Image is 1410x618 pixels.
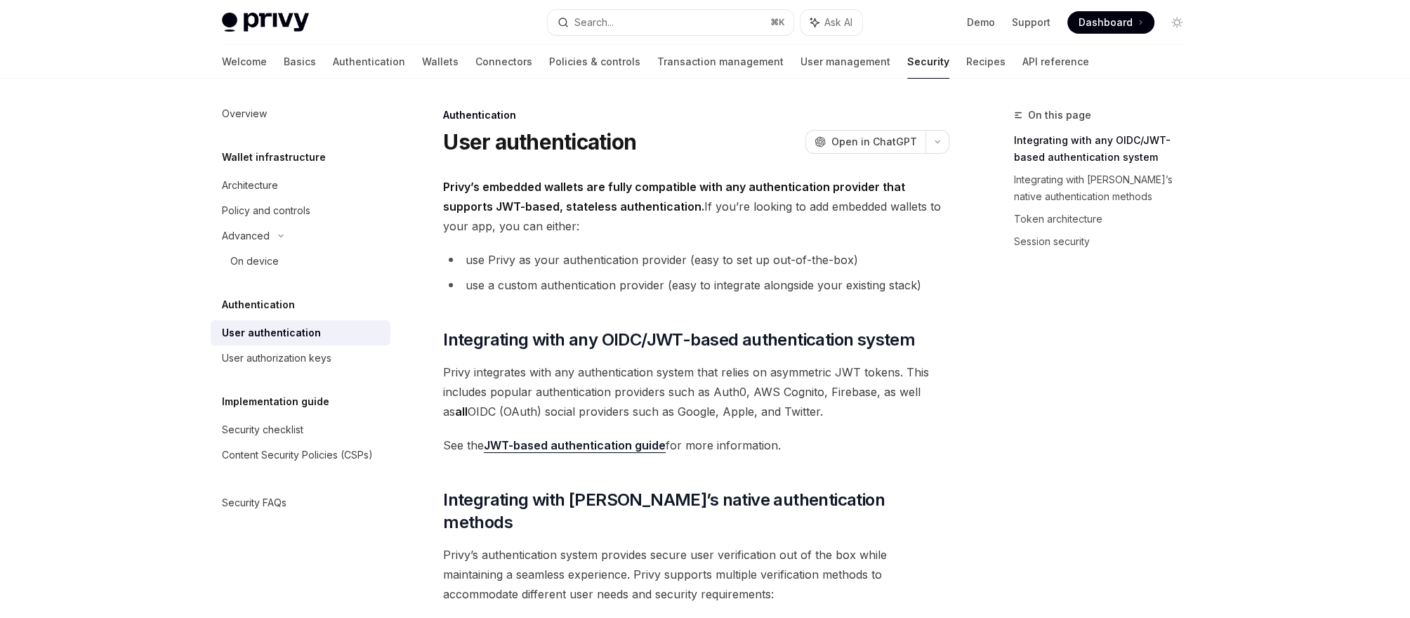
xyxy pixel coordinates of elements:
a: Authentication [333,45,405,79]
div: User authentication [222,324,321,341]
a: Transaction management [657,45,784,79]
a: Token architecture [1014,208,1199,230]
span: Open in ChatGPT [831,135,917,149]
h1: User authentication [443,129,636,154]
a: User authentication [211,320,390,346]
span: ⌘ K [770,17,785,28]
div: On device [230,253,279,270]
span: On this page [1028,107,1091,124]
img: light logo [222,13,309,32]
a: Security checklist [211,417,390,442]
li: use Privy as your authentication provider (easy to set up out-of-the-box) [443,250,949,270]
button: Toggle dark mode [1166,11,1188,34]
a: JWT-based authentication guide [484,438,666,453]
a: Security [907,45,949,79]
button: Search...⌘K [548,10,793,35]
h5: Wallet infrastructure [222,149,326,166]
div: User authorization keys [222,350,331,367]
div: Policy and controls [222,202,310,219]
a: Wallets [422,45,459,79]
div: Authentication [443,108,949,122]
a: Policies & controls [549,45,640,79]
div: Search... [574,14,614,31]
div: Overview [222,105,267,122]
h5: Authentication [222,296,295,313]
a: Welcome [222,45,267,79]
span: Privy integrates with any authentication system that relies on asymmetric JWT tokens. This includ... [443,362,949,421]
span: Integrating with any OIDC/JWT-based authentication system [443,329,915,351]
a: Session security [1014,230,1199,253]
li: use a custom authentication provider (easy to integrate alongside your existing stack) [443,275,949,295]
a: Demo [967,15,995,29]
h5: Implementation guide [222,393,329,410]
a: Integrating with any OIDC/JWT-based authentication system [1014,129,1199,169]
div: Content Security Policies (CSPs) [222,447,373,463]
div: Architecture [222,177,278,194]
a: Support [1012,15,1050,29]
a: Overview [211,101,390,126]
div: Security FAQs [222,494,286,511]
strong: all [455,405,468,419]
span: Dashboard [1079,15,1133,29]
span: Ask AI [824,15,852,29]
a: Dashboard [1067,11,1154,34]
a: Recipes [966,45,1006,79]
span: Privy’s authentication system provides secure user verification out of the box while maintaining ... [443,545,949,604]
strong: Privy’s embedded wallets are fully compatible with any authentication provider that supports JWT-... [443,180,905,213]
a: Security FAQs [211,490,390,515]
a: User management [800,45,890,79]
a: Content Security Policies (CSPs) [211,442,390,468]
span: If you’re looking to add embedded wallets to your app, you can either: [443,177,949,236]
a: User authorization keys [211,346,390,371]
a: Policy and controls [211,198,390,223]
a: On device [211,249,390,274]
a: Architecture [211,173,390,198]
a: Connectors [475,45,532,79]
button: Ask AI [800,10,862,35]
div: Advanced [222,228,270,244]
button: Open in ChatGPT [805,130,925,154]
a: API reference [1022,45,1089,79]
a: Basics [284,45,316,79]
div: Security checklist [222,421,303,438]
a: Integrating with [PERSON_NAME]’s native authentication methods [1014,169,1199,208]
span: Integrating with [PERSON_NAME]’s native authentication methods [443,489,949,534]
span: See the for more information. [443,435,949,455]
